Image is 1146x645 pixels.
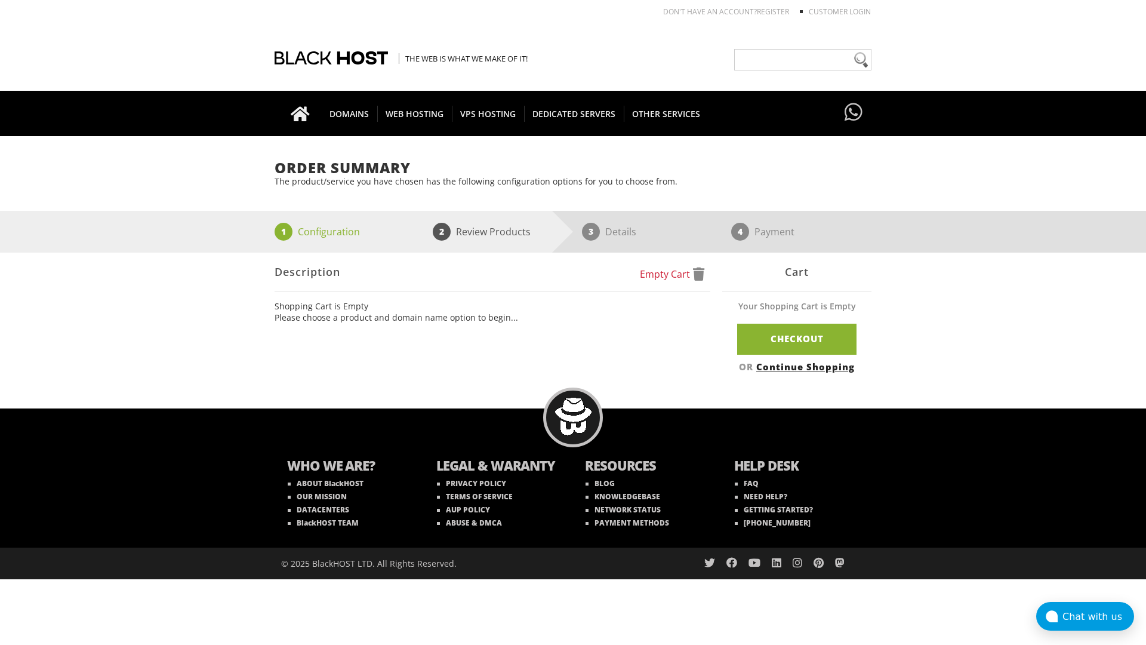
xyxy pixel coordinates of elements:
div: OR [722,361,871,373]
a: DOMAINS [321,91,378,136]
h1: Order Summary [275,160,871,176]
span: 4 [731,223,749,241]
a: NETWORK STATUS [586,505,661,515]
a: DEDICATED SERVERS [524,91,624,136]
span: 1 [275,223,292,241]
li: Don't have an account? [645,7,789,17]
a: TERMS OF SERVICE [437,492,513,502]
a: PRIVACY POLICY [437,478,506,489]
a: OTHER SERVICES [624,91,708,136]
p: Review Products [456,223,531,241]
p: Payment [754,223,794,241]
a: REGISTER [757,7,789,17]
a: FAQ [735,478,759,489]
b: RESOURCES [585,456,710,477]
span: 3 [582,223,600,241]
div: Chat with us [1062,611,1134,622]
input: Need help? [734,49,871,70]
a: BlackHOST TEAM [288,518,359,528]
span: VPS HOSTING [452,106,525,122]
a: ABOUT BlackHOST [288,478,363,489]
a: Empty Cart [640,268,704,281]
a: Continue Shopping [756,361,855,373]
div: Description [275,253,710,291]
a: Customer Login [809,7,871,17]
p: Configuration [298,223,360,241]
a: [PHONE_NUMBER] [735,518,811,528]
a: PAYMENT METHODS [586,518,669,528]
a: GETTING STARTED? [735,505,813,515]
ul: Shopping Cart is Empty Please choose a product and domain name option to begin... [275,300,710,323]
p: The product/service you have chosen has the following configuration options for you to choose from. [275,176,871,187]
a: VPS HOSTING [452,91,525,136]
span: 2 [433,223,451,241]
a: BLOG [586,478,615,489]
button: Chat with us [1036,602,1134,631]
a: AUP POLICY [437,505,490,515]
b: HELP DESK [734,456,860,477]
a: Have questions? [842,91,865,135]
span: OTHER SERVICES [624,106,708,122]
span: DOMAINS [321,106,378,122]
div: © 2025 BlackHOST LTD. All Rights Reserved. [281,548,567,579]
a: OUR MISSION [288,492,347,502]
div: Your Shopping Cart is Empty [722,300,871,324]
a: NEED HELP? [735,492,787,502]
p: Details [605,223,636,241]
span: WEB HOSTING [377,106,452,122]
a: WEB HOSTING [377,91,452,136]
b: LEGAL & WARANTY [436,456,562,477]
div: Cart [722,253,871,291]
a: KNOWLEDGEBASE [586,492,660,502]
a: Go to homepage [279,91,322,136]
img: BlackHOST mascont, Blacky. [554,398,592,435]
b: WHO WE ARE? [287,456,412,477]
a: Checkout [737,324,857,354]
a: ABUSE & DMCA [437,518,502,528]
span: The Web is what we make of it! [399,53,528,64]
a: DATACENTERS [288,505,349,515]
span: DEDICATED SERVERS [524,106,624,122]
